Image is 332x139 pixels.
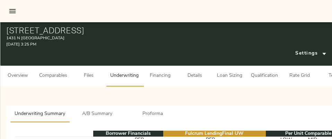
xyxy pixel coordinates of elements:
span: Proforma [129,110,176,118]
span: A/B Summary [73,110,121,118]
span: Loan Sizing [216,72,243,80]
span: Files [76,72,102,80]
span: Settings [295,49,326,58]
span: Overview [5,72,31,80]
span: Qualification [251,72,278,80]
span: Rate Grid [286,72,313,80]
button: open drawer [4,3,21,19]
span: Underwriting Summary [15,110,65,118]
th: Borrower Financials [93,131,164,137]
span: Financing [147,72,173,80]
span: Comparables [39,72,67,80]
span: Underwriting [110,72,139,80]
span: Details [182,72,208,80]
th: Fulcrum Lending Final UW [163,131,266,137]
